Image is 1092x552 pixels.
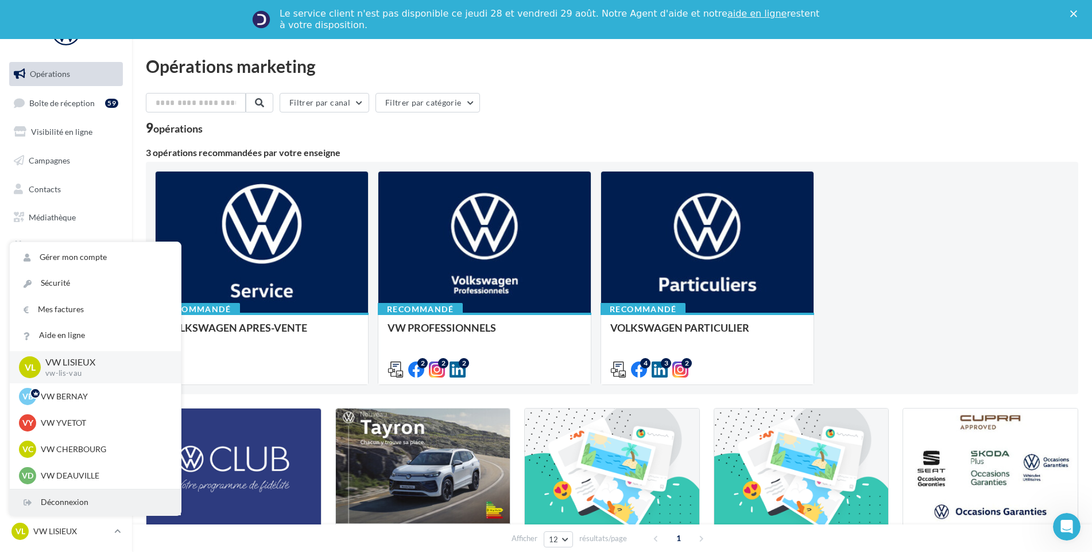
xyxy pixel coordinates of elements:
span: Boîte de réception [29,98,95,107]
button: 12 [544,531,573,547]
div: 9 [146,122,203,134]
span: Opérations [30,69,70,79]
span: Campagnes [29,156,70,165]
div: Fermer [1070,10,1082,17]
a: Contacts [7,177,125,201]
a: VL VW LISIEUX [9,520,123,542]
a: Campagnes [7,149,125,173]
span: VL [16,526,25,537]
span: 12 [549,535,559,544]
div: Le service client n'est pas disponible ce jeudi 28 et vendredi 29 août. Notre Agent d'aide et not... [280,8,822,31]
span: VB [22,391,33,402]
a: Opérations [7,62,125,86]
span: VOLKSWAGEN PARTICULIER [610,321,749,334]
img: Profile image for Service-Client [252,10,270,29]
span: VW PROFESSIONNELS [388,321,496,334]
a: PLV et print personnalisable [7,263,125,297]
button: Filtrer par catégorie [375,93,480,112]
a: Campagnes DataOnDemand [7,301,125,335]
a: Aide en ligne [10,322,181,348]
span: VD [22,470,33,481]
div: 2 [438,358,448,368]
div: 2 [681,358,692,368]
div: Recommandé [155,303,240,316]
div: Recommandé [601,303,686,316]
a: Gérer mon compte [10,244,181,270]
p: VW CHERBOURG [41,444,167,455]
span: VL [25,360,36,374]
p: VW DEAUVILLE [41,470,167,481]
a: Sécurité [10,270,181,296]
div: Déconnexion [10,489,181,515]
p: VW BERNAY [41,391,167,402]
div: 2 [459,358,469,368]
a: Boîte de réception59 [7,91,125,115]
a: Médiathèque [7,205,125,230]
span: VC [22,444,33,455]
span: résultats/page [579,533,627,544]
div: Recommandé [378,303,463,316]
span: Visibilité en ligne [31,127,92,137]
p: VW LISIEUX [33,526,110,537]
div: 4 [640,358,650,368]
div: 59 [105,99,118,108]
span: 1 [669,529,688,547]
a: Calendrier [7,234,125,258]
a: Mes factures [10,297,181,322]
span: Contacts [29,184,61,193]
div: 2 [417,358,428,368]
span: VY [22,417,33,429]
a: Visibilité en ligne [7,120,125,144]
span: Afficher [512,533,537,544]
div: 3 [661,358,671,368]
span: Médiathèque [29,212,76,222]
div: 3 opérations recommandées par votre enseigne [146,148,1078,157]
div: opérations [153,123,203,134]
p: vw-lis-vau [45,368,162,379]
div: Opérations marketing [146,57,1078,75]
a: aide en ligne [727,8,787,19]
p: VW YVETOT [41,417,167,429]
span: VOLKSWAGEN APRES-VENTE [165,321,307,334]
button: Filtrer par canal [280,93,369,112]
iframe: Intercom live chat [1053,513,1081,541]
span: Calendrier [29,241,67,251]
p: VW LISIEUX [45,356,162,369]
